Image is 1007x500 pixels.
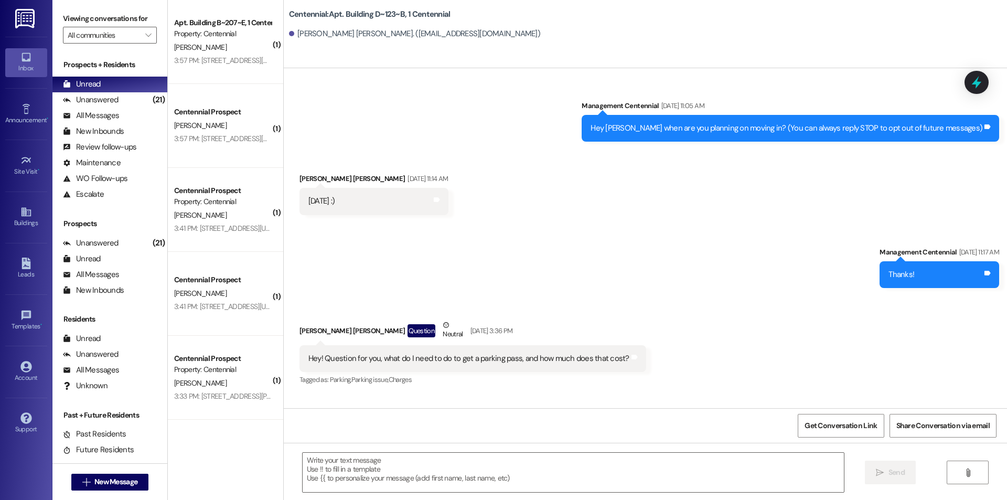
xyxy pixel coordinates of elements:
input: All communities [68,27,140,44]
div: Escalate [63,189,104,200]
div: Centennial Prospect [174,185,271,196]
div: 3:57 PM: [STREET_ADDRESS][US_STATE] [174,56,296,65]
div: Hey! Question for you, what do I need to do to get a parking pass, and how much does that cost? [308,353,629,364]
i:  [145,31,151,39]
div: Prospects + Residents [52,59,167,70]
div: Property: Centennial [174,364,271,375]
div: Property: Centennial [174,28,271,39]
a: Inbox [5,48,47,77]
i:  [876,469,884,477]
div: New Inbounds [63,285,124,296]
span: [PERSON_NAME] [174,121,227,130]
div: All Messages [63,365,119,376]
div: New Inbounds [63,126,124,137]
a: Buildings [5,203,47,231]
div: WO Follow-ups [63,173,127,184]
div: Hey [PERSON_NAME] when are you planning on moving in? (You can always reply STOP to opt out of fu... [591,123,982,134]
div: Unanswered [63,94,119,105]
a: Templates • [5,306,47,335]
div: 3:33 PM: [STREET_ADDRESS][PERSON_NAME] [174,391,313,401]
div: Unanswered [63,238,119,249]
div: Future Residents [63,444,134,455]
a: Account [5,358,47,386]
div: Neutral [441,320,465,342]
span: Get Conversation Link [805,420,877,431]
div: 3:41 PM: [STREET_ADDRESS][US_STATE] [174,224,294,233]
a: Support [5,409,47,438]
div: Prospects [52,218,167,229]
div: [DATE] :) [308,196,335,207]
button: Send [865,461,916,484]
a: Site Visit • [5,152,47,180]
div: Question [408,324,435,337]
div: (21) [150,92,167,108]
div: [PERSON_NAME] [PERSON_NAME]. ([EMAIL_ADDRESS][DOMAIN_NAME]) [289,28,540,39]
div: [DATE] 3:36 PM [468,325,513,336]
div: Residents [52,314,167,325]
span: Parking , [330,375,351,384]
span: [PERSON_NAME] [174,378,227,388]
div: Management Centennial [880,247,999,261]
div: Past + Future Residents [52,410,167,421]
div: Unread [63,333,101,344]
img: ResiDesk Logo [15,9,37,28]
span: Parking issue , [351,375,389,384]
span: [PERSON_NAME] [174,289,227,298]
div: Maintenance [63,157,121,168]
div: Apt. Building B~207~E, 1 Centennial [174,17,271,28]
span: [PERSON_NAME] [174,42,227,52]
div: Past Residents [63,429,126,440]
div: All Messages [63,110,119,121]
div: All Messages [63,269,119,280]
b: Centennial: Apt. Building D~123~B, 1 Centennial [289,9,451,20]
div: Unread [63,79,101,90]
span: • [47,115,48,122]
div: Centennial Prospect [174,353,271,364]
div: [DATE] 11:05 AM [659,100,704,111]
div: Review follow-ups [63,142,136,153]
span: Send [888,467,905,478]
div: [DATE] 11:14 AM [405,173,448,184]
div: Centennial Prospect [174,274,271,285]
i:  [82,478,90,486]
div: [PERSON_NAME] [PERSON_NAME] [299,320,646,345]
div: 3:41 PM: [STREET_ADDRESS][US_STATE] [174,302,294,311]
div: Management Centennial [582,100,999,115]
button: Share Conversation via email [890,414,997,438]
div: Unknown [63,380,108,391]
span: [PERSON_NAME] [174,210,227,220]
div: Thanks! [888,269,914,280]
div: [DATE] 11:17 AM [957,247,999,258]
span: Share Conversation via email [896,420,990,431]
label: Viewing conversations for [63,10,157,27]
span: New Message [94,476,137,487]
div: [PERSON_NAME] [PERSON_NAME] [299,173,448,188]
span: • [40,321,42,328]
div: Tagged as: [299,372,646,387]
button: Get Conversation Link [798,414,884,438]
button: New Message [71,474,149,491]
div: 3:57 PM: [STREET_ADDRESS][US_STATE] [174,134,296,143]
div: Property: Centennial [174,196,271,207]
a: Leads [5,254,47,283]
div: (21) [150,235,167,251]
div: Centennial Prospect [174,107,271,118]
div: Unread [63,253,101,264]
span: • [38,166,39,174]
span: Charges [389,375,412,384]
i:  [964,469,972,477]
div: Unanswered [63,349,119,360]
